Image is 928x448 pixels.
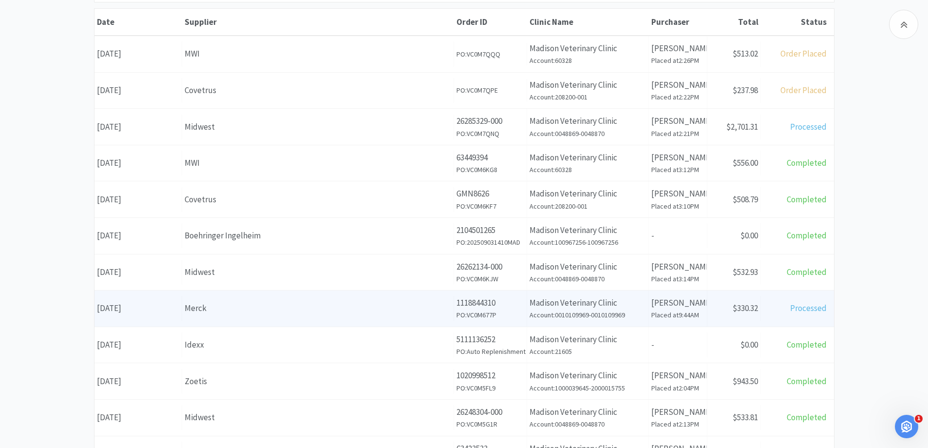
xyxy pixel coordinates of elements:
span: $237.98 [733,85,758,96]
div: Georgia says… [8,68,187,91]
h6: PO: VC0M6KG8 [456,164,524,175]
div: Status [763,17,827,27]
p: Madison Veterinary Clinic [530,224,646,237]
div: You're welcome! I hope you have a great day! [8,286,160,316]
span: $0.00 [740,230,758,241]
div: [DATE] [95,151,182,175]
button: Emoji picker [15,319,23,327]
textarea: Message… [8,299,187,315]
h6: PO: VC0M5FL9 [456,383,524,393]
h6: Account: 1000039645-2000015755 [530,383,646,393]
p: [PERSON_NAME] [651,260,704,273]
p: Madison Veterinary Clinic [530,42,646,55]
span: Processed [790,121,827,132]
span: Order Placed [780,85,827,96]
p: 26285329-000 [456,115,524,128]
div: This is most likely an error coming from [GEOGRAPHIC_DATA] directly! First, I would like to recom... [8,113,160,249]
span: 1 [915,415,923,423]
h6: Placed at 3:10PM [651,201,704,212]
div: [DATE] [95,41,182,66]
h6: Account: 100967256-100967256 [530,237,646,248]
h6: Account: 0048869-0048870 [530,273,646,284]
p: 1020998512 [456,369,524,382]
span: Order Placed [780,48,827,59]
h6: PO: VC0M5G1R [456,419,524,429]
h6: PO: VC0M6KJW [456,273,524,284]
div: Operator says… [8,1,187,68]
p: Madison Veterinary Clinic [530,187,646,200]
span: $2,701.31 [726,121,758,132]
span: $533.81 [733,412,758,423]
div: Midwest [185,120,451,134]
iframe: Intercom live chat [895,415,918,438]
div: MWI [185,47,451,60]
span: $0.00 [740,339,758,350]
h6: Placed at 3:14PM [651,273,704,284]
div: MWI [185,156,451,170]
span: Completed [787,339,827,350]
h6: Account: 0010109969-0010109969 [530,310,646,320]
p: 63449394 [456,151,524,164]
button: Upload attachment [46,319,54,327]
div: Midwest [185,411,451,424]
p: [PERSON_NAME] [651,369,704,382]
button: go back [6,4,25,22]
p: 1118844310 [456,296,524,310]
h6: PO: Auto Replenishment Order [456,346,524,357]
div: [DATE] [95,260,182,285]
div: Purchaser [651,17,705,27]
p: 5111136252 [456,333,524,346]
h6: PO: VC0M7QPE [456,85,524,96]
h6: Placed at 3:12PM [651,164,704,175]
div: [DATE] [95,369,182,394]
div: [DATE] [95,405,182,430]
p: GMN8626 [456,187,524,200]
div: Midwest [185,266,451,279]
h6: Placed at 2:04PM [651,383,704,393]
div: [DATE] [95,78,182,103]
p: [PERSON_NAME] [651,115,704,128]
img: Profile image for Georgia [38,70,47,79]
h6: Account: 0048869-0048870 [530,128,646,139]
div: joined the conversation [50,70,157,79]
span: Completed [787,412,827,423]
h6: PO: VC0M7QQQ [456,49,524,59]
p: [PERSON_NAME] [651,78,704,92]
p: Madison Veterinary Clinic [530,78,646,92]
p: Madison Veterinary Clinic [530,296,646,310]
p: 26248304-000 [456,406,524,419]
p: Madison Veterinary Clinic [530,406,646,419]
span: Completed [787,194,827,205]
p: Madison Veterinary Clinic [530,369,646,382]
h6: Placed at 9:44AM [651,310,704,320]
div: This is most likely an error coming from [GEOGRAPHIC_DATA] directly! First, I would like to recom... [16,119,152,243]
button: Gif picker [31,319,38,327]
span: Completed [787,376,827,387]
b: [US_STATE] [50,71,87,78]
div: [DATE] [95,223,182,248]
div: Georgia says… [8,113,187,257]
div: [DATE] [95,187,182,212]
h6: Placed at 2:21PM [651,128,704,139]
div: ok thanks will do!!! [106,256,187,278]
h6: Account: 208200-001 [530,201,646,212]
div: Covetrus [185,193,451,206]
span: Completed [787,230,827,241]
div: Hi there! I would be happy to help😊 [16,97,139,106]
h6: Account: 60328 [530,55,646,66]
h6: Account: 208200-001 [530,92,646,102]
span: $943.50 [733,376,758,387]
h6: Placed at 2:13PM [651,419,704,429]
div: Zoetis [185,375,451,388]
img: Profile image for Operator [28,5,43,21]
h6: PO: VC0M7QNQ [456,128,524,139]
h6: Account: 0048869-0048870 [530,419,646,429]
div: Hi there! Thank you for contacting Vetcove Support! We’ve received your message and the next avai... [8,1,160,60]
h6: Account: 60328 [530,164,646,175]
div: Hi there! I would be happy to help😊 [8,91,147,112]
div: Clinic Name [530,17,646,27]
p: 26262134-000 [456,260,524,273]
p: [PERSON_NAME] [651,42,704,55]
span: $330.32 [733,303,758,313]
p: [PERSON_NAME] [651,406,704,419]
